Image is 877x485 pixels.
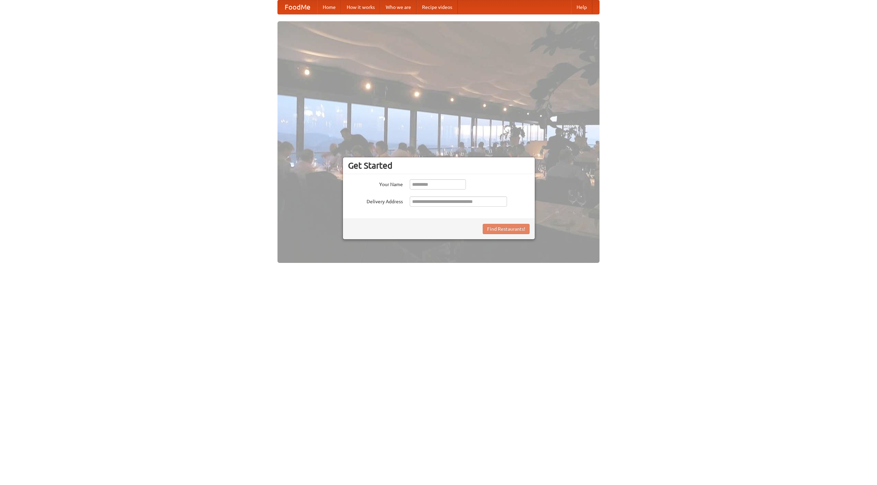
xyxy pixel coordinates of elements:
h3: Get Started [348,160,530,171]
a: Who we are [380,0,417,14]
button: Find Restaurants! [483,224,530,234]
a: Recipe videos [417,0,458,14]
a: FoodMe [278,0,317,14]
a: How it works [341,0,380,14]
label: Delivery Address [348,196,403,205]
label: Your Name [348,179,403,188]
a: Home [317,0,341,14]
a: Help [571,0,592,14]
